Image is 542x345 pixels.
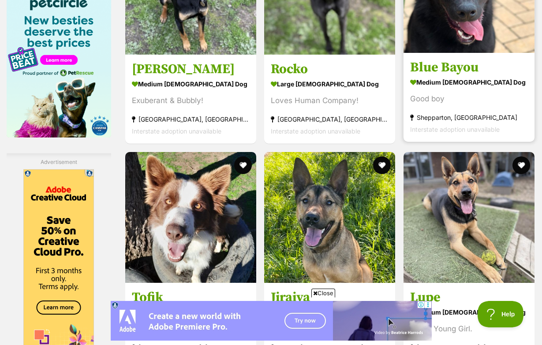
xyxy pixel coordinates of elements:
button: favourite [512,156,530,174]
a: Rocko large [DEMOGRAPHIC_DATA] Dog Loves Human Company! [GEOGRAPHIC_DATA], [GEOGRAPHIC_DATA] Inte... [264,54,395,144]
h3: Rocko [271,61,389,78]
span: Close [311,289,335,297]
h3: [PERSON_NAME] [132,61,250,78]
div: Good boy [410,93,528,105]
button: favourite [373,156,391,174]
span: Interstate adoption unavailable [132,127,221,135]
img: Lupe - German Shepherd Dog [404,152,535,283]
h3: Lupe [410,289,528,306]
strong: medium [DEMOGRAPHIC_DATA] Dog [410,306,528,319]
strong: medium [DEMOGRAPHIC_DATA] Dog [410,76,528,89]
iframe: Help Scout Beacon - Open [478,301,524,327]
strong: [GEOGRAPHIC_DATA], [GEOGRAPHIC_DATA] [132,113,250,125]
strong: [GEOGRAPHIC_DATA], [GEOGRAPHIC_DATA] [271,113,389,125]
span: Interstate adoption unavailable [410,126,500,133]
img: consumer-privacy-logo.png [1,1,8,8]
div: Loves Human Company! [271,95,389,107]
button: favourite [234,156,251,174]
a: Blue Bayou medium [DEMOGRAPHIC_DATA] Dog Good boy Shepparton, [GEOGRAPHIC_DATA] Interstate adopti... [404,52,535,142]
div: Lively Young Girl. [410,323,528,335]
strong: Shepparton, [GEOGRAPHIC_DATA] [410,111,528,123]
strong: large [DEMOGRAPHIC_DATA] Dog [271,78,389,90]
span: Interstate adoption unavailable [271,127,360,135]
img: Jiraiya - German Shepherd Dog [264,152,395,283]
iframe: Advertisement [111,301,432,341]
div: Exuberant & Bubbly! [132,95,250,107]
img: Tofik - Border Collie Dog [125,152,256,283]
h3: Tofik [132,289,250,306]
h3: Blue Bayou [410,59,528,76]
a: [PERSON_NAME] medium [DEMOGRAPHIC_DATA] Dog Exuberant & Bubbly! [GEOGRAPHIC_DATA], [GEOGRAPHIC_DA... [125,54,256,144]
strong: medium [DEMOGRAPHIC_DATA] Dog [132,78,250,90]
h3: Jiraiya [271,289,389,306]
